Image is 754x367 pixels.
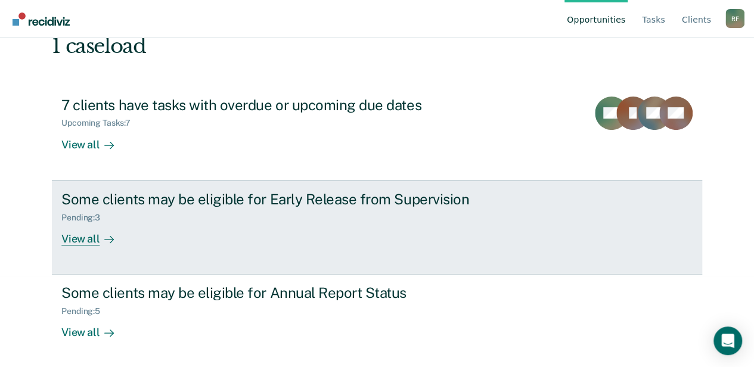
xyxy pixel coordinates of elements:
[61,306,110,316] div: Pending : 5
[725,9,744,28] div: R F
[61,213,110,223] div: Pending : 3
[713,326,742,355] div: Open Intercom Messenger
[52,181,702,275] a: Some clients may be eligible for Early Release from SupervisionPending:3View all
[13,13,70,26] img: Recidiviz
[61,118,140,128] div: Upcoming Tasks : 7
[61,222,128,245] div: View all
[61,191,480,208] div: Some clients may be eligible for Early Release from Supervision
[61,316,128,340] div: View all
[52,10,572,58] div: Hi, Ruby. We’ve found some outstanding items across 1 caseload
[52,87,702,181] a: 7 clients have tasks with overdue or upcoming due datesUpcoming Tasks:7View all
[725,9,744,28] button: Profile dropdown button
[61,128,128,151] div: View all
[61,97,480,114] div: 7 clients have tasks with overdue or upcoming due dates
[61,284,480,301] div: Some clients may be eligible for Annual Report Status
